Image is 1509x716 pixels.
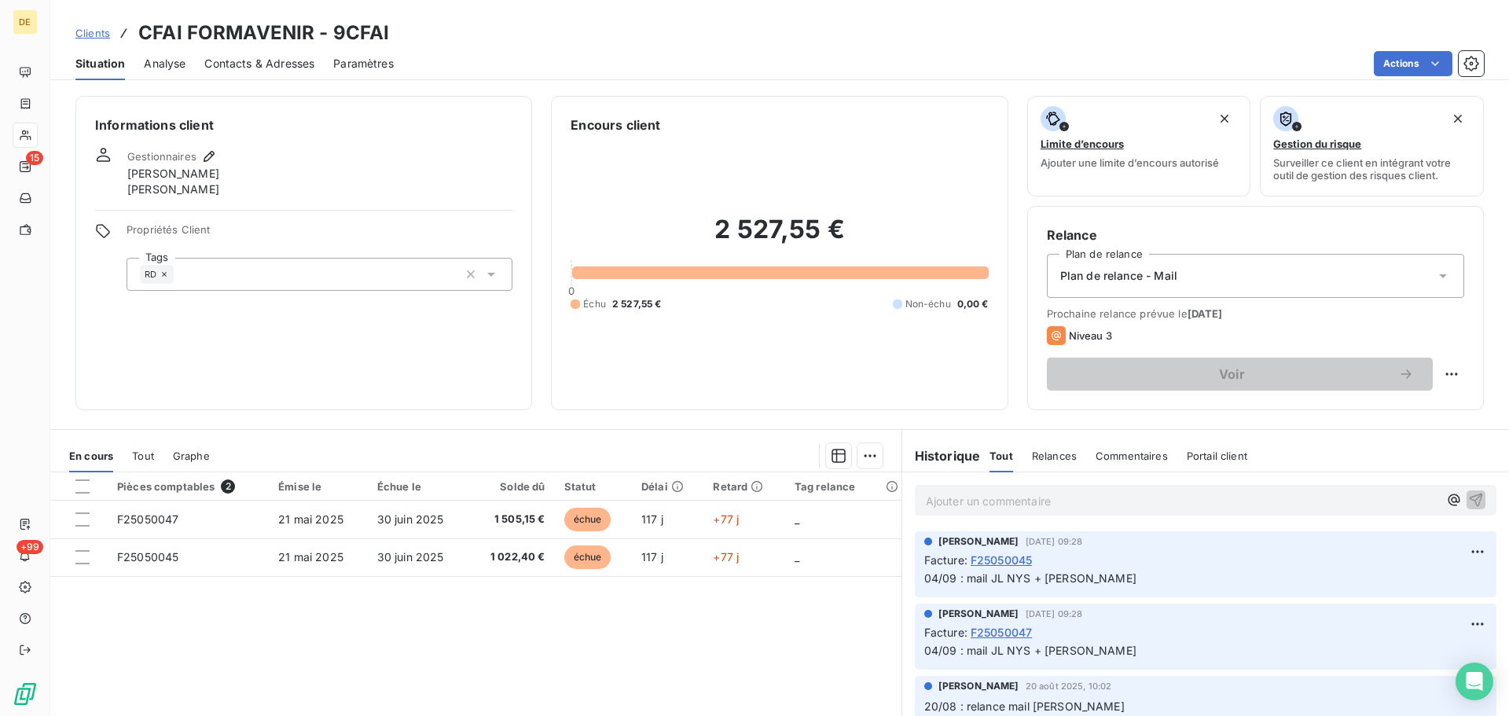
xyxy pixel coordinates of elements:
[117,512,178,526] span: F25050047
[568,285,575,297] span: 0
[127,223,512,245] span: Propriétés Client
[13,9,38,35] div: DE
[924,699,1125,713] span: 20/08 : relance mail [PERSON_NAME]
[1041,138,1124,150] span: Limite d’encours
[75,27,110,39] span: Clients
[278,550,343,564] span: 21 mai 2025
[971,624,1032,641] span: F25050047
[278,512,343,526] span: 21 mai 2025
[1096,450,1168,462] span: Commentaires
[938,607,1019,621] span: [PERSON_NAME]
[1374,51,1452,76] button: Actions
[377,512,444,526] span: 30 juin 2025
[902,446,981,465] h6: Historique
[377,480,459,493] div: Échue le
[1047,307,1464,320] span: Prochaine relance prévue le
[713,550,739,564] span: +77 j
[795,480,892,493] div: Tag relance
[1032,450,1077,462] span: Relances
[144,56,185,72] span: Analyse
[117,479,259,494] div: Pièces comptables
[1066,368,1398,380] span: Voir
[971,552,1032,568] span: F25050045
[571,116,660,134] h6: Encours client
[641,550,663,564] span: 117 j
[1188,307,1223,320] span: [DATE]
[174,267,186,281] input: Ajouter une valeur
[1041,156,1219,169] span: Ajouter une limite d’encours autorisé
[13,681,38,707] img: Logo LeanPay
[377,550,444,564] span: 30 juin 2025
[1026,537,1083,546] span: [DATE] 09:28
[1027,96,1251,196] button: Limite d’encoursAjouter une limite d’encours autorisé
[1273,138,1361,150] span: Gestion du risque
[583,297,606,311] span: Échu
[641,480,694,493] div: Délai
[1456,663,1493,700] div: Open Intercom Messenger
[713,480,775,493] div: Retard
[1047,226,1464,244] h6: Relance
[95,116,512,134] h6: Informations client
[924,552,967,568] span: Facture :
[69,450,113,462] span: En cours
[1260,96,1484,196] button: Gestion du risqueSurveiller ce client en intégrant votre outil de gestion des risques client.
[571,214,988,261] h2: 2 527,55 €
[564,480,622,493] div: Statut
[117,550,178,564] span: F25050045
[478,549,545,565] span: 1 022,40 €
[938,679,1019,693] span: [PERSON_NAME]
[795,512,799,526] span: _
[278,480,358,493] div: Émise le
[924,644,1136,657] span: 04/09 : mail JL NYS + [PERSON_NAME]
[1273,156,1470,182] span: Surveiller ce client en intégrant votre outil de gestion des risques client.
[1026,609,1083,619] span: [DATE] 09:28
[132,450,154,462] span: Tout
[1026,681,1112,691] span: 20 août 2025, 10:02
[17,540,43,554] span: +99
[989,450,1013,462] span: Tout
[478,480,545,493] div: Solde dû
[924,571,1136,585] span: 04/09 : mail JL NYS + [PERSON_NAME]
[204,56,314,72] span: Contacts & Adresses
[333,56,394,72] span: Paramètres
[75,56,125,72] span: Situation
[75,25,110,41] a: Clients
[127,166,219,182] span: [PERSON_NAME]
[641,512,663,526] span: 117 j
[1047,358,1433,391] button: Voir
[795,550,799,564] span: _
[1069,329,1112,342] span: Niveau 3
[938,534,1019,549] span: [PERSON_NAME]
[924,624,967,641] span: Facture :
[957,297,989,311] span: 0,00 €
[1187,450,1247,462] span: Portail client
[127,150,196,163] span: Gestionnaires
[1060,268,1177,284] span: Plan de relance - Mail
[564,508,611,531] span: échue
[221,479,235,494] span: 2
[612,297,662,311] span: 2 527,55 €
[145,270,156,279] span: RD
[173,450,210,462] span: Graphe
[564,545,611,569] span: échue
[26,151,43,165] span: 15
[127,182,219,197] span: [PERSON_NAME]
[905,297,951,311] span: Non-échu
[138,19,389,47] h3: CFAI FORMAVENIR - 9CFAI
[478,512,545,527] span: 1 505,15 €
[713,512,739,526] span: +77 j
